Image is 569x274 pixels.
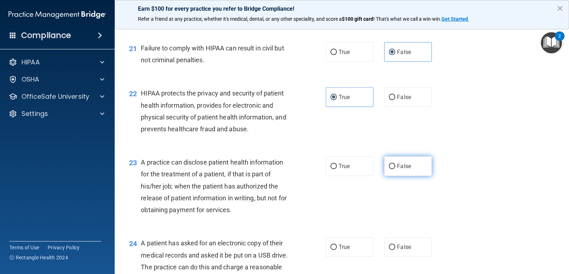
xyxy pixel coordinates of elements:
[330,95,337,100] input: True
[397,94,411,101] span: False
[339,163,350,170] span: True
[389,95,395,100] input: False
[138,5,546,12] p: Earn $100 for every practice you refer to Bridge Compliance!
[129,239,137,248] span: 24
[373,16,441,22] span: ! That's what we call a win-win.
[441,16,469,22] a: Get Started
[330,164,337,169] input: True
[389,245,395,250] input: False
[389,50,395,55] input: False
[330,50,337,55] input: True
[330,245,337,250] input: True
[339,94,350,101] span: True
[9,58,104,67] a: HIPAA
[339,49,350,55] span: True
[21,58,40,67] p: HIPAA
[138,16,342,22] span: Refer a friend at any practice, whether it's medical, dental, or any other speciality, and score a
[541,32,562,53] button: Open Resource Center, 2 new notifications
[141,158,286,214] span: A practice can disclose patient health information for the treatment of a patient, if that is par...
[129,158,137,167] span: 23
[397,163,411,170] span: False
[9,75,104,84] a: OSHA
[129,89,137,98] span: 22
[129,44,137,53] span: 21
[441,16,468,22] strong: Get Started
[9,109,104,118] a: Settings
[21,30,71,40] h4: Compliance
[141,89,286,133] span: HIPAA protects the privacy and security of patient health information, provides for electronic an...
[21,92,89,101] p: OfficeSafe University
[342,16,373,22] strong: $100 gift card
[556,3,563,14] button: Close
[339,244,350,250] span: True
[389,164,395,169] input: False
[397,49,411,55] span: False
[21,109,48,118] p: Settings
[9,254,68,261] span: Ⓒ Rectangle Health 2024
[397,244,411,250] span: False
[558,36,561,45] div: 2
[21,75,39,84] p: OSHA
[9,8,106,22] img: PMB logo
[9,244,39,251] a: Terms of Use
[141,44,284,64] span: Failure to comply with HIPAA can result in civil but not criminal penalties.
[9,92,104,101] a: OfficeSafe University
[48,244,80,251] a: Privacy Policy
